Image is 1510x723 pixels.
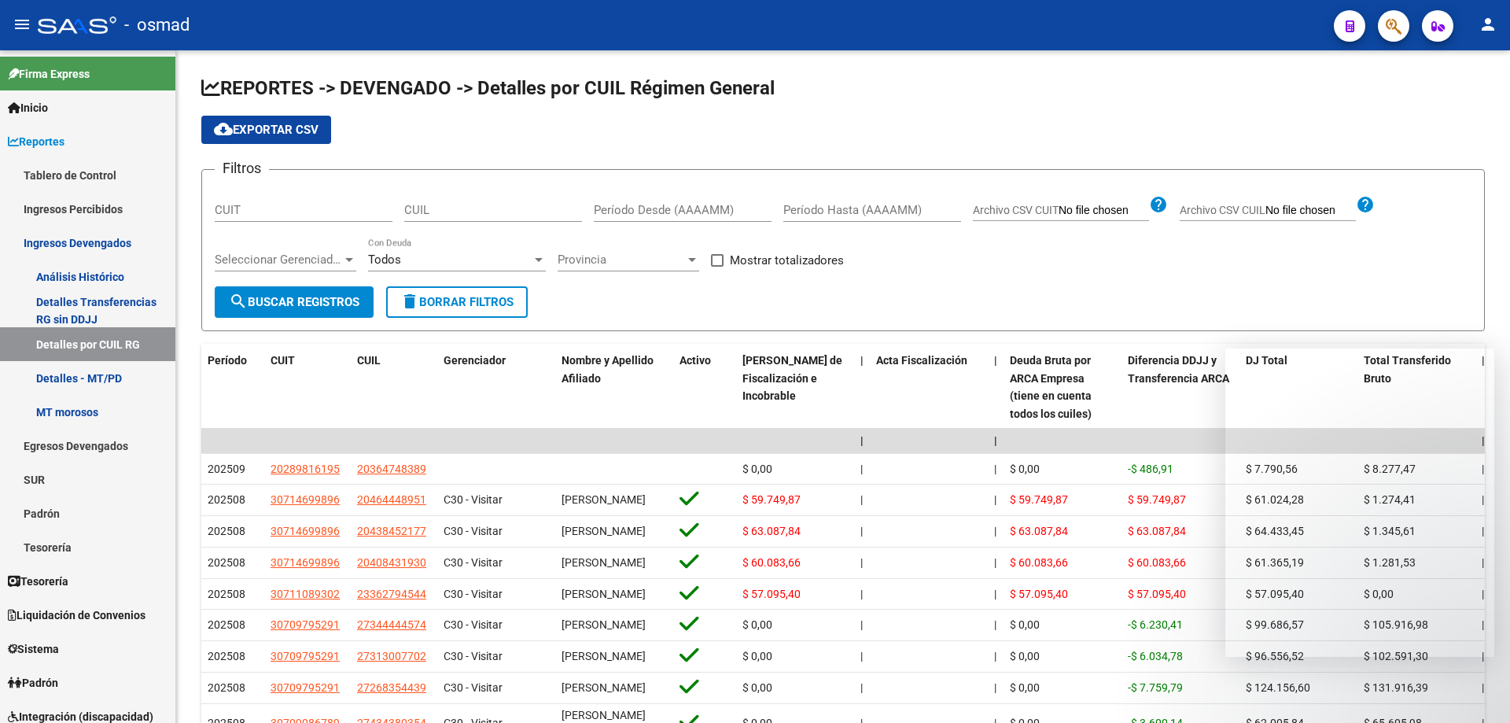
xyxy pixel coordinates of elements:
datatable-header-cell: Deuda Bruta Neto de Fiscalización e Incobrable [736,344,854,431]
span: 20464448951 [357,493,426,506]
span: | [860,650,863,662]
span: $ 0,00 [742,650,772,662]
span: Todos [368,253,401,267]
span: Diferencia DDJJ y Transferencia ARCA [1128,354,1229,385]
span: Provincia [558,253,685,267]
datatable-header-cell: Activo [673,344,736,431]
span: 27313007702 [357,650,426,662]
span: | [994,463,996,475]
mat-icon: help [1356,195,1375,214]
span: 27268354439 [357,681,426,694]
mat-icon: delete [400,292,419,311]
span: Borrar Filtros [400,295,514,309]
span: | [994,354,997,367]
span: 30714699896 [271,525,340,537]
datatable-header-cell: CUIT [264,344,351,431]
span: Liquidación de Convenios [8,607,145,624]
mat-icon: menu [13,15,31,34]
span: | [860,354,864,367]
span: 202508 [208,556,245,569]
span: 30714699896 [271,493,340,506]
span: | [994,681,996,694]
span: | [860,463,863,475]
mat-icon: person [1479,15,1497,34]
span: $ 57.095,40 [1128,588,1186,600]
h3: Filtros [215,157,269,179]
span: 27344444574 [357,618,426,631]
span: | [860,525,863,537]
span: $ 0,00 [1010,463,1040,475]
span: | [994,434,997,447]
span: 202508 [208,493,245,506]
button: Buscar Registros [215,286,374,318]
span: $ 60.083,66 [1010,556,1068,569]
span: 202508 [208,681,245,694]
span: $ 63.087,84 [1010,525,1068,537]
span: 30714699896 [271,556,340,569]
datatable-header-cell: Gerenciador [437,344,555,431]
span: Archivo CSV CUIL [1180,204,1265,216]
span: 202508 [208,650,245,662]
span: $ 57.095,40 [1010,588,1068,600]
span: -$ 486,91 [1128,463,1173,475]
span: $ 60.083,66 [742,556,801,569]
span: -$ 6.230,41 [1128,618,1183,631]
span: $ 0,00 [742,681,772,694]
datatable-header-cell: Período [201,344,264,431]
span: [PERSON_NAME] [562,650,646,662]
span: [PERSON_NAME] [562,493,646,506]
span: $ 0,00 [742,618,772,631]
span: - osmad [124,8,190,42]
span: Deuda Bruta por ARCA Empresa (tiene en cuenta todos los cuiles) [1010,354,1092,420]
span: [PERSON_NAME] [562,525,646,537]
span: 30711089302 [271,588,340,600]
datatable-header-cell: | [988,344,1004,431]
span: | [860,434,864,447]
span: | [860,556,863,569]
span: 30709795291 [271,650,340,662]
span: $ 0,00 [742,463,772,475]
span: 20438452177 [357,525,426,537]
span: C30 - Visitar [444,556,503,569]
span: Seleccionar Gerenciador [215,253,342,267]
span: $ 0,00 [1010,681,1040,694]
span: 23362794544 [357,588,426,600]
span: Reportes [8,133,64,150]
span: REPORTES -> DEVENGADO -> Detalles por CUIL Régimen General [201,77,775,99]
datatable-header-cell: Deuda Bruta por ARCA Empresa (tiene en cuenta todos los cuiles) [1004,344,1121,431]
span: 202508 [208,525,245,537]
span: C30 - Visitar [444,650,503,662]
span: -$ 6.034,78 [1128,650,1183,662]
span: | [860,681,863,694]
input: Archivo CSV CUIL [1265,204,1356,218]
span: C30 - Visitar [444,618,503,631]
span: | [860,588,863,600]
button: Exportar CSV [201,116,331,144]
mat-icon: search [229,292,248,311]
span: $ 0,00 [1010,618,1040,631]
span: Firma Express [8,65,90,83]
span: 202509 [208,463,245,475]
input: Archivo CSV CUIT [1059,204,1149,218]
span: Sistema [8,640,59,658]
span: 202508 [208,588,245,600]
datatable-header-cell: CUIL [351,344,437,431]
span: [PERSON_NAME] [562,556,646,569]
span: Período [208,354,247,367]
span: Exportar CSV [214,123,319,137]
button: Borrar Filtros [386,286,528,318]
span: CUIT [271,354,295,367]
span: C30 - Visitar [444,588,503,600]
span: 20289816195 [271,463,340,475]
iframe: Intercom live chat [1457,670,1494,707]
span: [PERSON_NAME] [562,588,646,600]
span: $ 59.749,87 [1010,493,1068,506]
span: $ 131.916,39 [1364,681,1428,694]
datatable-header-cell: Diferencia DDJJ y Transferencia ARCA [1121,344,1239,431]
span: 20408431930 [357,556,426,569]
mat-icon: help [1149,195,1168,214]
span: [PERSON_NAME] de Fiscalización e Incobrable [742,354,842,403]
datatable-header-cell: | [1475,344,1491,431]
datatable-header-cell: DJ Total [1239,344,1357,431]
span: Buscar Registros [229,295,359,309]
